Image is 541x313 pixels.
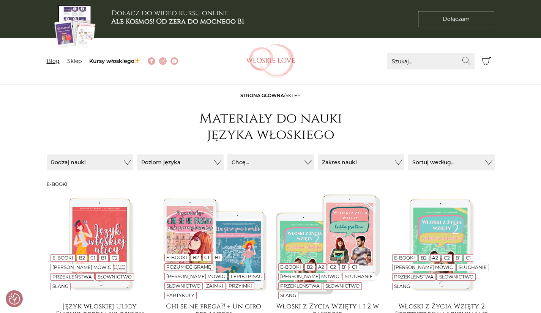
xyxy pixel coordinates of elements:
a: Słownictwo [325,283,360,289]
a: [PERSON_NAME] mówić [394,264,453,270]
img: Revisit consent button [9,293,20,305]
a: [PERSON_NAME] mówić [166,274,225,279]
a: A2 [432,255,438,261]
a: Zaimki [206,283,223,289]
a: Strona główna [240,93,284,98]
a: B2 [193,255,199,260]
a: Slang [394,283,410,289]
a: B1 [456,255,461,261]
a: B1 [215,255,220,260]
a: Przekleństwa [394,274,434,280]
h1: Materiały do nauki języka włoskiego [195,110,347,143]
a: E-booki [280,264,301,270]
a: B2 [79,255,85,261]
input: Szukaj... [387,53,475,69]
a: B1 [342,264,347,270]
a: E-booki [394,255,415,261]
a: Partykuły [166,293,194,298]
a: Sklep [67,58,82,64]
a: Slang [280,293,296,298]
a: B1 [101,255,106,261]
h3: E-booki [47,182,495,187]
button: Zakres nauki [318,154,404,170]
a: Blog [47,58,60,64]
a: B2 [421,255,427,261]
a: Słownictwo [98,274,132,280]
a: C2 [444,255,450,261]
a: Przekleństwa [52,274,92,280]
a: Lepiej pisać [231,274,262,279]
a: Dołączam [418,11,494,27]
img: ✨ [134,58,140,63]
h3: Dołącz do wideo kursu online [111,9,244,25]
a: Przekleństwa [280,283,320,289]
a: B2 [307,264,313,270]
button: Koszyk [478,53,495,69]
a: [PERSON_NAME] mówić [52,264,111,270]
a: C1 [466,255,471,261]
button: Sortuj według... [408,154,495,170]
a: C2 [330,264,336,270]
button: Rodzaj nauki [47,154,133,170]
a: Słuchanie [459,264,487,270]
span: sklep [285,93,301,98]
button: Preferencje co do zgód [9,293,20,305]
a: A2 [318,264,324,270]
a: [PERSON_NAME] mówić [280,274,339,279]
a: C1 [352,264,357,270]
button: Chcę... [227,154,314,170]
a: C1 [204,255,209,260]
a: Slang [52,283,68,289]
a: E-booki [52,255,73,261]
span: / [240,93,301,98]
a: Kursy włoskiego [89,58,140,64]
a: C1 [90,255,95,261]
a: Słuchanie [345,274,373,279]
a: E-booki [166,255,187,260]
a: Przyimki [229,283,252,289]
a: Słownictwo [166,283,200,289]
a: C2 [112,255,118,261]
a: Rozumieć gramę [166,264,211,270]
span: Dołączam [443,15,470,23]
img: Włoskielove [246,44,295,78]
b: Ale Kosmos! Od zera do mocnego B1 [111,17,244,26]
a: Słownictwo [439,274,473,280]
button: Poziom języka [137,154,224,170]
